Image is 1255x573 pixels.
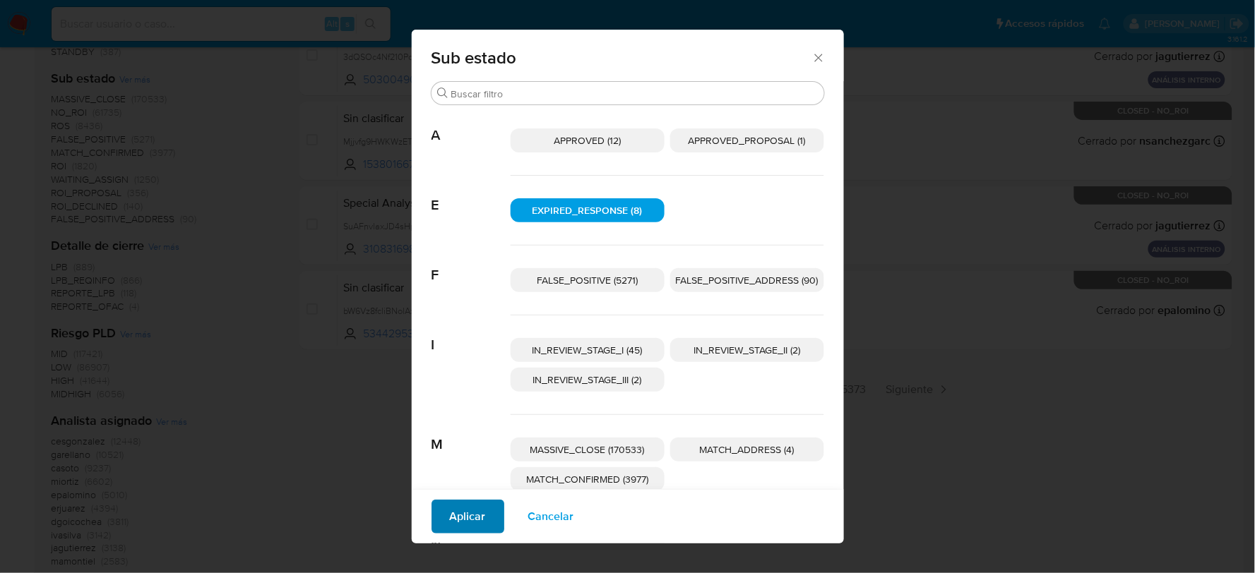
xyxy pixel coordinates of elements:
[670,438,824,462] div: MATCH_ADDRESS (4)
[676,273,819,287] span: FALSE_POSITIVE_ADDRESS (90)
[432,315,511,354] span: I
[451,88,819,100] input: Buscar filtro
[528,501,574,532] span: Cancelar
[533,203,643,217] span: EXPIRED_RESPONSE (8)
[670,268,824,292] div: FALSE_POSITIVE_ADDRESS (90)
[511,198,665,222] div: EXPIRED_RESPONSE (8)
[694,343,800,357] span: IN_REVIEW_STAGE_II (2)
[533,373,642,387] span: IN_REVIEW_STAGE_III (2)
[530,442,645,457] span: MASSIVE_CLOSE (170533)
[670,128,824,152] div: APPROVED_PROPOSAL (1)
[511,268,665,292] div: FALSE_POSITIVE (5271)
[511,128,665,152] div: APPROVED (12)
[511,467,665,491] div: MATCH_CONFIRMED (3977)
[811,51,824,64] button: Cerrar
[511,338,665,362] div: IN_REVIEW_STAGE_I (45)
[432,500,504,533] button: Aplicar
[432,49,812,66] span: Sub estado
[511,368,665,392] div: IN_REVIEW_STAGE_III (2)
[437,88,448,99] button: Buscar
[533,343,643,357] span: IN_REVIEW_STAGE_I (45)
[510,500,593,533] button: Cancelar
[511,438,665,462] div: MASSIVE_CLOSE (170533)
[432,106,511,144] span: A
[432,176,511,214] span: E
[700,442,795,457] span: MATCH_ADDRESS (4)
[670,338,824,362] div: IN_REVIEW_STAGE_II (2)
[450,501,486,532] span: Aplicar
[526,472,648,486] span: MATCH_CONFIRMED (3977)
[689,133,806,147] span: APPROVED_PROPOSAL (1)
[432,246,511,284] span: F
[432,415,511,453] span: M
[537,273,638,287] span: FALSE_POSITIVE (5271)
[554,133,621,147] span: APPROVED (12)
